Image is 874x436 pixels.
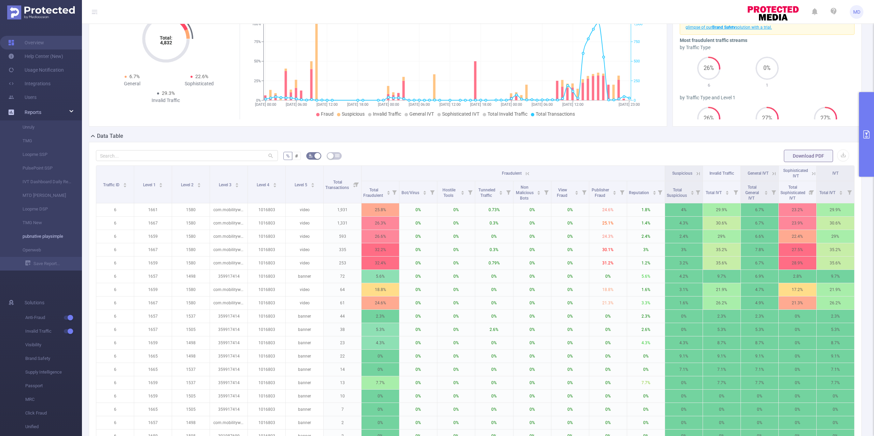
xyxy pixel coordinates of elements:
div: Sort [575,190,579,194]
p: com.mobilityware.Spades [210,217,248,230]
p: 32.2% [362,243,399,256]
span: 27% [814,116,837,121]
div: Sort [725,190,729,194]
p: 30.6% [703,217,741,230]
i: icon: caret-down [235,185,239,187]
p: 35.2% [703,243,741,256]
i: icon: caret-down [725,192,729,194]
p: 7.8% [741,243,778,256]
i: icon: caret-down [839,192,843,194]
p: 27.5% [779,243,816,256]
i: Filter menu [390,181,399,203]
span: Suspicious [672,171,692,176]
p: 31.2% [589,257,627,270]
p: 1016803 [248,257,285,270]
i: icon: caret-down [423,192,426,194]
i: icon: caret-up [461,190,465,192]
img: Protected Media [7,5,75,19]
tspan: [DATE] 12:00 [562,102,583,107]
span: Reputation [629,190,650,195]
span: 26% [697,116,720,121]
p: 0% [437,243,475,256]
p: 593 [324,230,361,243]
span: Level 2 [181,183,195,187]
tspan: 250 [634,79,640,83]
b: Most fraudulent traffic streams [680,38,747,43]
span: Invalid Traffic [709,171,734,176]
i: icon: caret-down [652,192,656,194]
a: Loopme SSP [14,148,74,161]
p: 72 [324,270,361,283]
span: Fraud [321,111,334,117]
span: Bot/Virus [401,190,420,195]
p: 1580 [172,257,210,270]
div: Sort [612,190,617,194]
p: 6 [96,283,134,296]
p: video [286,243,323,256]
p: 0% [551,230,589,243]
tspan: [DATE] 12:00 [316,102,338,107]
p: 0.3% [475,217,513,230]
span: Brand Safety [25,352,82,365]
p: com.mobilityware.Spades [210,230,248,243]
i: icon: caret-up [690,190,694,192]
span: Visibility [25,338,82,352]
div: Sort [311,182,315,186]
i: icon: caret-down [387,192,391,194]
p: 6.7% [741,257,778,270]
span: Level 3 [219,183,232,187]
p: 335 [324,243,361,256]
a: Save Report... [25,257,82,271]
div: Sort [764,190,768,194]
span: 22.6% [195,74,208,79]
p: banner [286,270,323,283]
p: 0% [551,217,589,230]
p: 3% [665,243,703,256]
p: 0.73% [475,203,513,216]
a: Usage Notification [8,63,64,77]
i: icon: caret-down [690,192,694,194]
i: Filter menu [617,181,627,203]
p: 25.1% [589,217,627,230]
i: icon: caret-up [537,190,540,192]
p: 2.4% [627,230,665,243]
i: Filter menu [504,181,513,203]
a: Loopme DSP [14,202,74,216]
tspan: 0 [634,98,636,103]
i: Filter menu [465,181,475,203]
p: 6.7% [741,203,778,216]
tspan: [DATE] 18:00 [347,102,368,107]
p: 0% [513,257,551,270]
p: 0% [513,230,551,243]
tspan: [DATE] 12:00 [439,102,461,107]
p: 0% [399,243,437,256]
span: Level 5 [295,183,308,187]
p: 6 [96,203,134,216]
span: Solutions [25,296,44,309]
div: Sort [386,190,391,194]
p: 1657 [134,270,172,283]
div: by Traffic Type [680,44,855,51]
p: 6 [96,230,134,243]
p: 6.7% [741,217,778,230]
p: 6.9% [741,270,778,283]
i: icon: caret-down [537,192,540,194]
p: 28.9% [779,257,816,270]
span: % [286,153,290,159]
span: Reports [25,110,41,115]
tspan: [DATE] 06:00 [286,102,307,107]
p: 3.2% [665,257,703,270]
p: 1659 [134,230,172,243]
span: Sophisticated IVT [442,111,479,117]
p: 6 [680,82,738,89]
p: 1,331 [324,217,361,230]
span: Traffic ID [103,183,121,187]
tspan: 25% [254,79,261,83]
a: Openweb [14,243,74,257]
p: 0% [475,230,513,243]
a: Integrations [8,77,51,90]
tspan: [DATE] 00:00 [255,102,276,107]
a: Help Center (New) [8,49,63,63]
span: Tunneled Traffic [478,188,495,198]
i: icon: caret-up [423,190,426,192]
